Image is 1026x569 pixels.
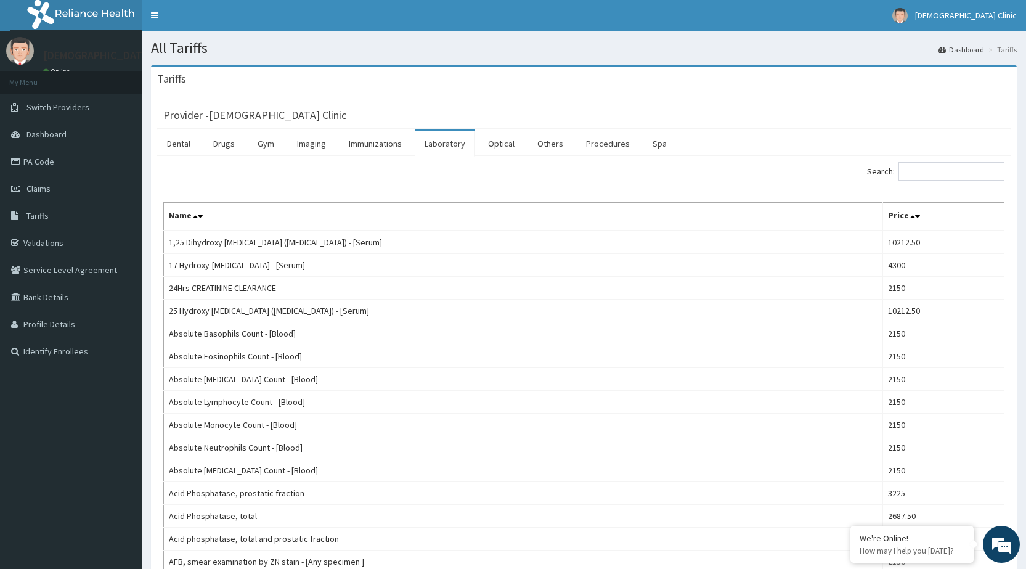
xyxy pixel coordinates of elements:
[527,131,573,157] a: Others
[202,6,232,36] div: Minimize live chat window
[985,44,1017,55] li: Tariffs
[23,62,50,92] img: d_794563401_company_1708531726252_794563401
[164,414,883,436] td: Absolute Monocyte Count - [Blood]
[164,254,883,277] td: 17 Hydroxy-[MEDICAL_DATA] - [Serum]
[883,203,1004,231] th: Price
[883,459,1004,482] td: 2150
[164,322,883,345] td: Absolute Basophils Count - [Blood]
[883,482,1004,505] td: 3225
[164,300,883,322] td: 25 Hydroxy [MEDICAL_DATA] ([MEDICAL_DATA]) - [Serum]
[157,131,200,157] a: Dental
[164,459,883,482] td: Absolute [MEDICAL_DATA] Count - [Blood]
[867,162,1004,181] label: Search:
[6,337,235,380] textarea: Type your message and hit 'Enter'
[164,482,883,505] td: Acid Phosphatase, prostatic fraction
[938,44,984,55] a: Dashboard
[883,300,1004,322] td: 10212.50
[163,110,346,121] h3: Provider - [DEMOGRAPHIC_DATA] Clinic
[26,210,49,221] span: Tariffs
[287,131,336,157] a: Imaging
[164,231,883,254] td: 1,25 Dihydroxy [MEDICAL_DATA] ([MEDICAL_DATA]) - [Serum]
[71,155,170,280] span: We're online!
[157,73,186,84] h3: Tariffs
[248,131,284,157] a: Gym
[883,322,1004,345] td: 2150
[478,131,524,157] a: Optical
[339,131,412,157] a: Immunizations
[43,50,181,61] p: [DEMOGRAPHIC_DATA] Clinic
[883,436,1004,459] td: 2150
[151,40,1017,56] h1: All Tariffs
[164,277,883,300] td: 24Hrs CREATININE CLEARANCE
[164,203,883,231] th: Name
[164,368,883,391] td: Absolute [MEDICAL_DATA] Count - [Blood]
[26,129,67,140] span: Dashboard
[883,368,1004,391] td: 2150
[883,277,1004,300] td: 2150
[892,8,908,23] img: User Image
[164,505,883,528] td: Acid Phosphatase, total
[6,37,34,65] img: User Image
[883,254,1004,277] td: 4300
[898,162,1004,181] input: Search:
[64,69,207,85] div: Chat with us now
[883,505,1004,528] td: 2687.50
[164,391,883,414] td: Absolute Lymphocyte Count - [Blood]
[26,183,51,194] span: Claims
[26,102,89,113] span: Switch Providers
[883,345,1004,368] td: 2150
[203,131,245,157] a: Drugs
[883,231,1004,254] td: 10212.50
[860,546,964,556] p: How may I help you today?
[164,345,883,368] td: Absolute Eosinophils Count - [Blood]
[43,67,73,76] a: Online
[883,391,1004,414] td: 2150
[164,436,883,459] td: Absolute Neutrophils Count - [Blood]
[576,131,640,157] a: Procedures
[415,131,475,157] a: Laboratory
[643,131,677,157] a: Spa
[915,10,1017,21] span: [DEMOGRAPHIC_DATA] Clinic
[883,414,1004,436] td: 2150
[164,528,883,551] td: Acid phosphatase, total and prostatic fraction
[860,533,964,544] div: We're Online!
